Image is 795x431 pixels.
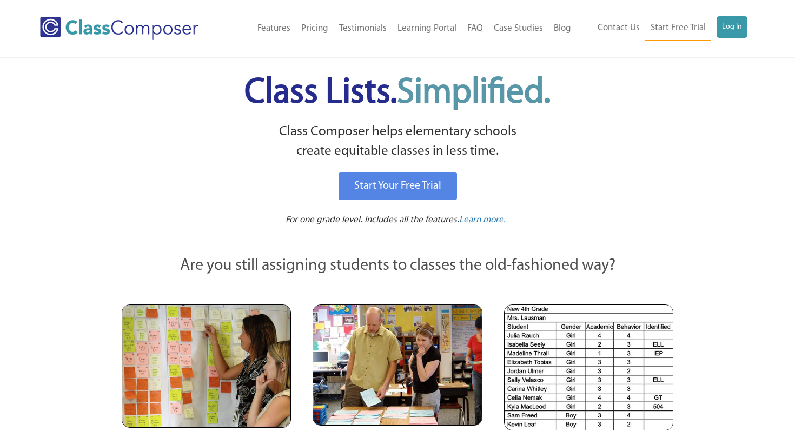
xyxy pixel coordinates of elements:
[122,304,291,428] img: Teachers Looking at Sticky Notes
[286,215,459,224] span: For one grade level. Includes all the features.
[334,17,392,41] a: Testimonials
[397,76,551,111] span: Simplified.
[548,17,577,41] a: Blog
[354,181,441,191] span: Start Your Free Trial
[122,254,673,278] p: Are you still assigning students to classes the old-fashioned way?
[504,304,673,430] img: Spreadsheets
[462,17,488,41] a: FAQ
[244,76,551,111] span: Class Lists.
[313,304,482,425] img: Blue and Pink Paper Cards
[120,122,675,162] p: Class Composer helps elementary schools create equitable classes in less time.
[252,17,296,41] a: Features
[592,16,645,40] a: Contact Us
[577,16,747,41] nav: Header Menu
[40,17,198,40] img: Class Composer
[392,17,462,41] a: Learning Portal
[459,215,506,224] span: Learn more.
[717,16,747,38] a: Log In
[227,17,577,41] nav: Header Menu
[296,17,334,41] a: Pricing
[459,214,506,227] a: Learn more.
[339,172,457,200] a: Start Your Free Trial
[488,17,548,41] a: Case Studies
[645,16,711,41] a: Start Free Trial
